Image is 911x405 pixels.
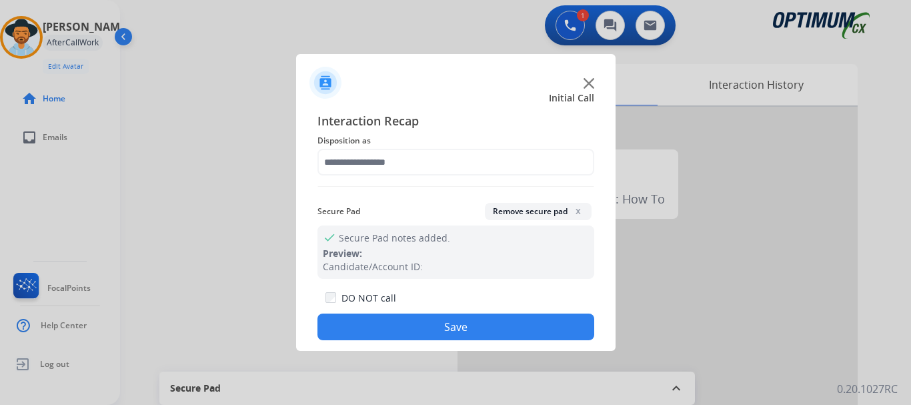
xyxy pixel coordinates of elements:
[341,292,396,305] label: DO NOT call
[323,260,589,274] div: Candidate/Account ID:
[323,231,333,242] mat-icon: check
[317,186,594,187] img: contact-recap-line.svg
[837,381,898,397] p: 0.20.1027RC
[317,111,594,133] span: Interaction Recap
[317,204,360,220] span: Secure Pad
[317,314,594,340] button: Save
[549,91,594,105] span: Initial Call
[317,133,594,149] span: Disposition as
[323,247,362,260] span: Preview:
[317,226,594,279] div: Secure Pad notes added.
[485,203,592,220] button: Remove secure padx
[309,67,341,99] img: contactIcon
[573,206,584,216] span: x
